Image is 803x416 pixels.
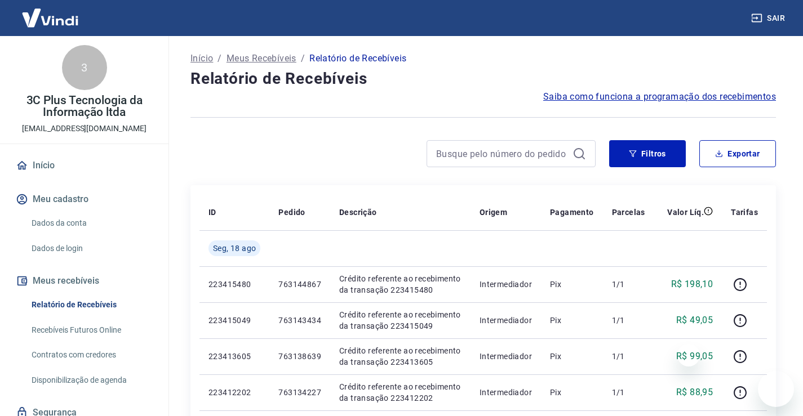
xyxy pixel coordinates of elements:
p: 763143434 [278,315,321,326]
p: Descrição [339,207,377,218]
p: Valor Líq. [667,207,704,218]
p: 223412202 [208,387,260,398]
a: Recebíveis Futuros Online [27,319,155,342]
p: R$ 49,05 [676,314,713,327]
p: Pix [550,387,594,398]
a: Início [14,153,155,178]
p: 223415480 [208,279,260,290]
button: Filtros [609,140,686,167]
p: 763144867 [278,279,321,290]
p: Crédito referente ao recebimento da transação 223415049 [339,309,462,332]
p: / [301,52,305,65]
p: 1/1 [612,387,645,398]
button: Meus recebíveis [14,269,155,293]
p: Tarifas [731,207,758,218]
p: Pix [550,279,594,290]
div: 3 [62,45,107,90]
p: Intermediador [480,279,532,290]
button: Sair [749,8,789,29]
img: Vindi [14,1,87,35]
a: Disponibilização de agenda [27,369,155,392]
p: Parcelas [612,207,645,218]
p: 1/1 [612,315,645,326]
p: 763134227 [278,387,321,398]
p: Pix [550,351,594,362]
p: Intermediador [480,315,532,326]
a: Dados da conta [27,212,155,235]
p: R$ 88,95 [676,386,713,399]
p: Pedido [278,207,305,218]
p: Crédito referente ao recebimento da transação 223415480 [339,273,462,296]
button: Exportar [699,140,776,167]
p: 763138639 [278,351,321,362]
p: 223413605 [208,351,260,362]
a: Meus Recebíveis [227,52,296,65]
a: Relatório de Recebíveis [27,293,155,316]
p: Crédito referente ao recebimento da transação 223413605 [339,345,462,368]
a: Contratos com credores [27,343,155,366]
p: 1/1 [612,351,645,362]
p: / [218,52,221,65]
span: Seg, 18 ago [213,243,256,254]
p: Origem [480,207,507,218]
a: Dados de login [27,237,155,260]
p: 3C Plus Tecnologia da Informação ltda [9,95,159,118]
input: Busque pelo número do pedido [436,145,568,162]
iframe: Fechar mensagem [677,344,700,366]
button: Meu cadastro [14,187,155,212]
p: R$ 99,05 [676,350,713,363]
a: Início [190,52,213,65]
p: [EMAIL_ADDRESS][DOMAIN_NAME] [22,123,147,135]
p: Relatório de Recebíveis [309,52,406,65]
p: Crédito referente ao recebimento da transação 223412202 [339,381,462,404]
p: 1/1 [612,279,645,290]
p: Pagamento [550,207,594,218]
p: Pix [550,315,594,326]
p: 223415049 [208,315,260,326]
p: ID [208,207,216,218]
p: Intermediador [480,351,532,362]
h4: Relatório de Recebíveis [190,68,776,90]
iframe: Botão para abrir a janela de mensagens [758,371,794,407]
a: Saiba como funciona a programação dos recebimentos [543,90,776,104]
p: R$ 198,10 [671,278,713,291]
p: Intermediador [480,387,532,398]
